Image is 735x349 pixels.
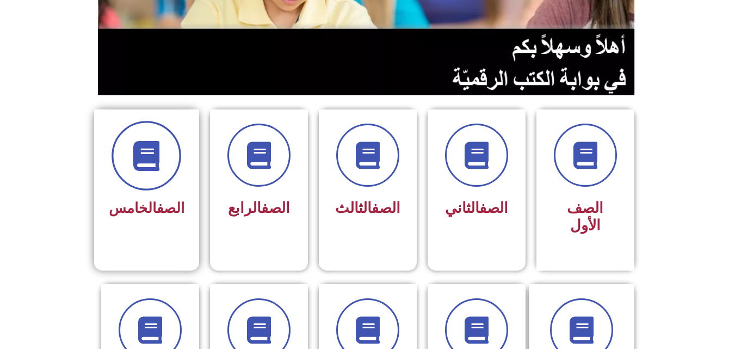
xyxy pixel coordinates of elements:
span: الصف الأول [567,199,603,234]
a: الصف [157,200,184,216]
a: الصف [261,199,290,217]
span: الثاني [445,199,508,217]
span: الخامس [109,200,184,216]
a: الصف [372,199,400,217]
span: الثالث [335,199,400,217]
span: الرابع [228,199,290,217]
a: الصف [479,199,508,217]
